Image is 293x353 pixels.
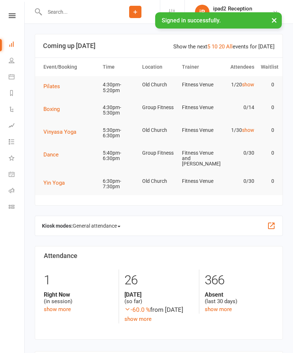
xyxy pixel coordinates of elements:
[179,76,218,93] td: Fitness Venue
[139,76,178,93] td: Old Church
[99,173,139,195] td: 6:30pm-7:30pm
[44,252,274,259] h3: Attendance
[99,122,139,145] td: 5:30pm-6:30pm
[207,43,210,50] a: 5
[139,145,178,162] td: Group Fitness
[9,37,25,53] a: Dashboard
[258,99,277,116] td: 0
[44,291,113,298] strong: Right Now
[268,12,281,28] button: ×
[43,83,60,90] span: Pilates
[213,12,272,18] div: Fitness Venue Whitsunday
[212,43,217,50] a: 10
[43,129,76,135] span: Vinyasa Yoga
[139,173,178,190] td: Old Church
[9,183,25,199] a: Roll call kiosk mode
[226,43,233,50] a: All
[139,122,178,139] td: Old Church
[218,76,258,93] td: 1/20
[43,105,65,113] button: Boxing
[43,178,70,187] button: Yin Yoga
[73,220,120,232] span: General attendance
[218,173,258,190] td: 0/30
[9,199,25,216] a: Class kiosk mode
[205,291,274,298] strong: Absent
[9,86,25,102] a: Reports
[218,122,258,139] td: 1/30
[124,291,194,298] strong: [DATE]
[43,151,59,158] span: Dance
[40,58,99,76] th: Event/Booking
[242,82,254,87] a: show
[43,82,65,91] button: Pilates
[99,99,139,122] td: 4:30pm-5:30pm
[179,99,218,116] td: Fitness Venue
[179,173,218,190] td: Fitness Venue
[44,291,113,305] div: (in session)
[218,145,258,162] td: 0/30
[242,127,254,133] a: show
[258,173,277,190] td: 0
[124,291,194,305] div: (so far)
[218,99,258,116] td: 0/14
[99,76,139,99] td: 4:30pm-5:20pm
[42,7,111,17] input: Search...
[9,69,25,86] a: Calendar
[43,180,65,186] span: Yin Yoga
[99,145,139,167] td: 5:40pm-6:30pm
[179,58,218,76] th: Trainer
[9,167,25,183] a: General attendance kiosk mode
[218,58,258,76] th: Attendees
[213,5,272,12] div: ipad2 Reception
[124,305,194,315] div: from [DATE]
[258,58,277,76] th: Waitlist
[205,291,274,305] div: (last 30 days)
[179,122,218,139] td: Fitness Venue
[42,223,73,229] strong: Kiosk modes:
[258,145,277,162] td: 0
[43,150,64,159] button: Dance
[44,270,113,291] div: 1
[9,151,25,167] a: What's New
[43,42,275,49] h3: Coming up [DATE]
[44,306,71,313] a: show more
[258,76,277,93] td: 0
[43,128,81,136] button: Vinyasa Yoga
[43,106,60,112] span: Boxing
[205,270,274,291] div: 366
[162,17,221,24] span: Signed in successfully.
[139,58,178,76] th: Location
[205,306,232,313] a: show more
[173,42,275,51] div: Show the next events for [DATE]
[9,118,25,134] a: Assessments
[219,43,225,50] a: 20
[195,5,209,19] div: iR
[99,58,139,76] th: Time
[124,316,152,322] a: show more
[139,99,178,116] td: Group Fitness
[124,306,150,313] span: -60.0 %
[258,122,277,139] td: 0
[124,270,194,291] div: 26
[9,53,25,69] a: People
[179,145,218,173] td: Fitness Venue and [PERSON_NAME]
